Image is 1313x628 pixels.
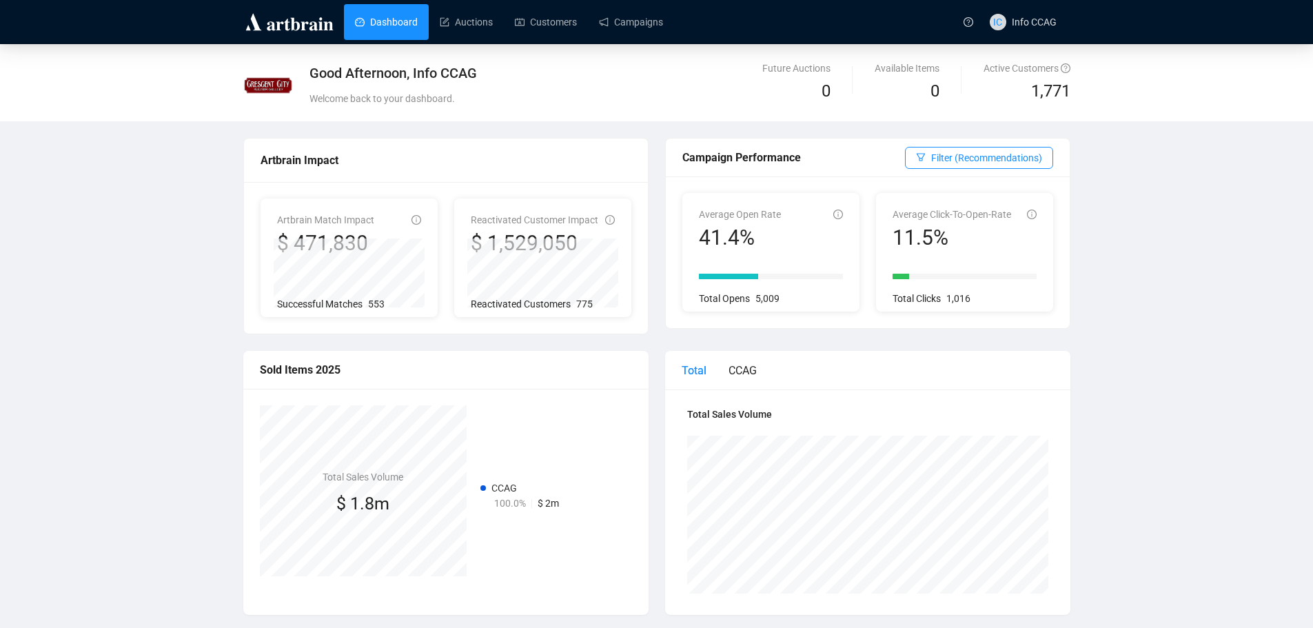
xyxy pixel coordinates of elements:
[244,61,292,110] img: 5eda43be832cb40014bce98a.jpg
[277,298,363,310] span: Successful Matches
[471,298,571,310] span: Reactivated Customers
[336,494,389,514] span: $ 1.8m
[893,209,1011,220] span: Average Click-To-Open-Rate
[993,14,1002,30] span: IC
[323,469,403,485] h4: Total Sales Volume
[605,215,615,225] span: info-circle
[491,483,517,494] span: CCAG
[599,4,663,40] a: Campaigns
[822,81,831,101] span: 0
[355,4,418,40] a: Dashboard
[1061,63,1070,73] span: question-circle
[687,407,1048,422] h4: Total Sales Volume
[277,214,374,225] span: Artbrain Match Impact
[964,17,973,27] span: question-circle
[762,61,831,76] div: Future Auctions
[905,147,1053,169] button: Filter (Recommendations)
[699,293,750,304] span: Total Opens
[1012,17,1057,28] span: Info CCAG
[261,152,631,169] div: Artbrain Impact
[576,298,593,310] span: 775
[538,498,559,509] span: $ 2m
[946,293,970,304] span: 1,016
[471,230,598,256] div: $ 1,529,050
[494,498,526,509] span: 100.0%
[699,209,781,220] span: Average Open Rate
[893,225,1011,251] div: 11.5%
[1027,210,1037,219] span: info-circle
[1031,79,1070,105] span: 1,771
[893,293,941,304] span: Total Clicks
[440,4,493,40] a: Auctions
[243,11,336,33] img: logo
[984,63,1070,74] span: Active Customers
[471,214,598,225] span: Reactivated Customer Impact
[699,225,781,251] div: 41.4%
[277,230,374,256] div: $ 471,830
[729,362,757,379] div: CCAG
[755,293,780,304] span: 5,009
[930,81,939,101] span: 0
[833,210,843,219] span: info-circle
[309,91,791,106] div: Welcome back to your dashboard.
[309,63,791,83] div: Good Afternoon, Info CCAG
[931,150,1042,165] span: Filter (Recommendations)
[916,152,926,162] span: filter
[411,215,421,225] span: info-circle
[682,362,706,379] div: Total
[875,61,939,76] div: Available Items
[368,298,385,310] span: 553
[515,4,577,40] a: Customers
[682,149,905,166] div: Campaign Performance
[260,361,632,378] div: Sold Items 2025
